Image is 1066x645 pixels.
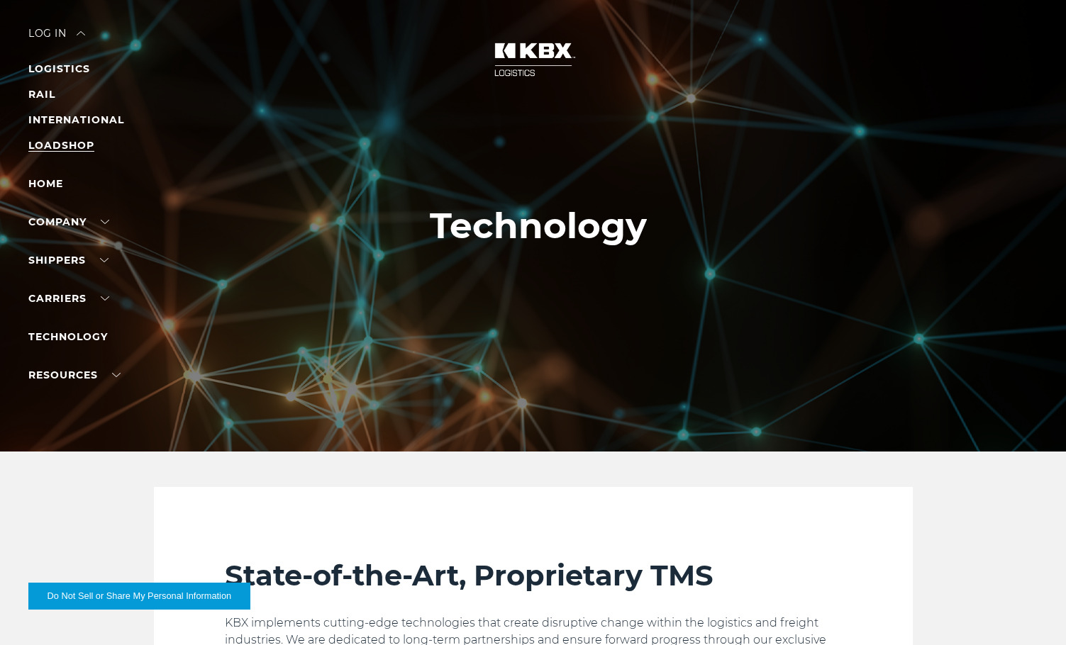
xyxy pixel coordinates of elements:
img: kbx logo [480,28,587,91]
div: Log in [28,28,85,49]
a: Company [28,215,109,228]
a: LOADSHOP [28,139,94,152]
a: Home [28,177,63,190]
a: RESOURCES [28,369,121,381]
h1: Technology [430,206,647,247]
button: Do Not Sell or Share My Personal Information [28,583,250,610]
a: LOGISTICS [28,62,90,75]
h2: State-of-the-Art, Proprietary TMS [225,558,842,593]
a: RAIL [28,88,55,101]
a: Carriers [28,292,109,305]
a: INTERNATIONAL [28,113,124,126]
a: SHIPPERS [28,254,109,267]
img: arrow [77,31,85,35]
a: Technology [28,330,108,343]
